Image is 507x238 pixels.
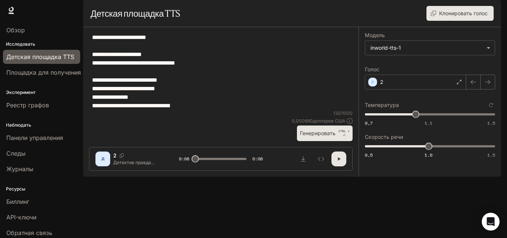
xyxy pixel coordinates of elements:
[101,156,105,161] font: Д
[426,6,494,21] button: Клонировать голос
[365,32,385,38] font: Модель
[365,102,399,108] font: Температура
[252,156,263,162] font: 0:08
[425,152,432,158] font: 1.0
[365,152,373,158] font: 0,5
[482,213,500,231] div: Открытый Интерком Мессенджер
[380,79,383,85] font: 2
[117,153,127,158] button: Копировать голосовой идентификатор
[365,41,495,55] div: inworld-tts-1
[487,101,495,109] button: Сбросить к настройкам по умолчанию
[370,45,401,51] font: inworld-tts-1
[338,129,350,133] font: CTRL +
[439,10,488,16] font: Клонировать голос
[343,134,346,137] font: ⏎
[113,160,157,203] font: Детектив правда искренняя. В доме стоял старый усилитель сигнала, который подключался к роутеру п...
[300,130,336,136] font: Генерировать
[296,151,311,166] button: Скачать аудио
[365,120,373,126] font: 0,7
[91,8,180,19] font: Детская площадка TTS
[365,134,403,140] font: Скорость речи
[365,66,379,72] font: Голос
[314,151,328,166] button: Осмотреть
[487,152,495,158] font: 1.5
[487,120,495,126] font: 1.5
[297,125,353,141] button: ГенерироватьCTRL +⏎
[179,156,189,162] font: 0:08
[425,120,432,126] font: 1.1
[113,152,117,159] font: 2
